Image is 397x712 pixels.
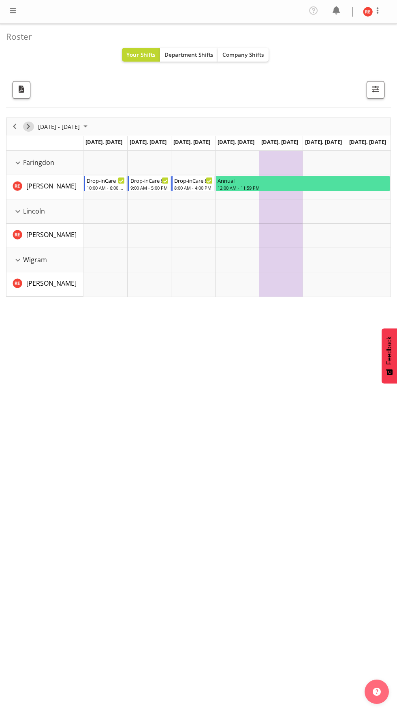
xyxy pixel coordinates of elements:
[26,182,77,190] span: [PERSON_NAME]
[26,181,77,191] a: [PERSON_NAME]
[373,688,381,696] img: help-xxl-2.png
[6,118,391,297] div: Timeline Week of October 20, 2025
[6,224,83,248] td: Rachel Els resource
[84,176,127,191] div: Rachel Els"s event - Drop-inCare 10-6 Begin From Monday, October 20, 2025 at 10:00:00 AM GMT+13:0...
[21,118,35,135] div: Next
[23,158,54,167] span: Faringdon
[26,278,77,288] a: [PERSON_NAME]
[8,118,21,135] div: Previous
[87,184,125,191] div: 10:00 AM - 6:00 PM
[85,138,122,145] span: [DATE], [DATE]
[23,206,45,216] span: Lincoln
[122,48,160,62] button: Your Shifts
[171,176,214,191] div: Rachel Els"s event - Drop-inCare 8-4 Begin From Wednesday, October 22, 2025 at 8:00:00 AM GMT+13:...
[9,122,20,132] button: Previous
[218,138,254,145] span: [DATE], [DATE]
[222,51,264,58] span: Company Shifts
[23,122,34,132] button: Next
[386,336,393,365] span: Feedback
[216,176,390,191] div: Rachel Els"s event - Annual Begin From Thursday, October 23, 2025 at 12:00:00 AM GMT+13:00 Ends A...
[128,176,171,191] div: Rachel Els"s event - Drop-inCare 9-5 Begin From Tuesday, October 21, 2025 at 9:00:00 AM GMT+13:00...
[130,138,166,145] span: [DATE], [DATE]
[83,151,391,297] table: Timeline Week of October 20, 2025
[6,175,83,199] td: Rachel Els resource
[174,176,212,184] div: Drop-inCare 8-4
[305,138,342,145] span: [DATE], [DATE]
[261,138,298,145] span: [DATE], [DATE]
[174,184,212,191] div: 8:00 AM - 4:00 PM
[37,122,91,132] button: October 20 - 26, 2025
[87,176,125,184] div: Drop-inCare 10-6
[6,248,83,272] td: Wigram resource
[367,81,384,99] button: Filter Shifts
[130,184,169,191] div: 9:00 AM - 5:00 PM
[130,176,169,184] div: Drop-inCare 9-5
[13,81,30,99] button: Download a PDF of the roster according to the set date range.
[23,255,47,265] span: Wigram
[126,51,156,58] span: Your Shifts
[6,199,83,224] td: Lincoln resource
[382,328,397,383] button: Feedback - Show survey
[363,7,373,17] img: rachel-els10463.jpg
[218,176,388,184] div: Annual
[26,230,77,239] a: [PERSON_NAME]
[6,32,384,41] h4: Roster
[173,138,210,145] span: [DATE], [DATE]
[218,48,269,62] button: Company Shifts
[160,48,218,62] button: Department Shifts
[37,122,81,132] span: [DATE] - [DATE]
[26,230,77,239] span: [PERSON_NAME]
[6,272,83,297] td: Rachel Els resource
[218,184,388,191] div: 12:00 AM - 11:59 PM
[164,51,213,58] span: Department Shifts
[6,151,83,175] td: Faringdon resource
[349,138,386,145] span: [DATE], [DATE]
